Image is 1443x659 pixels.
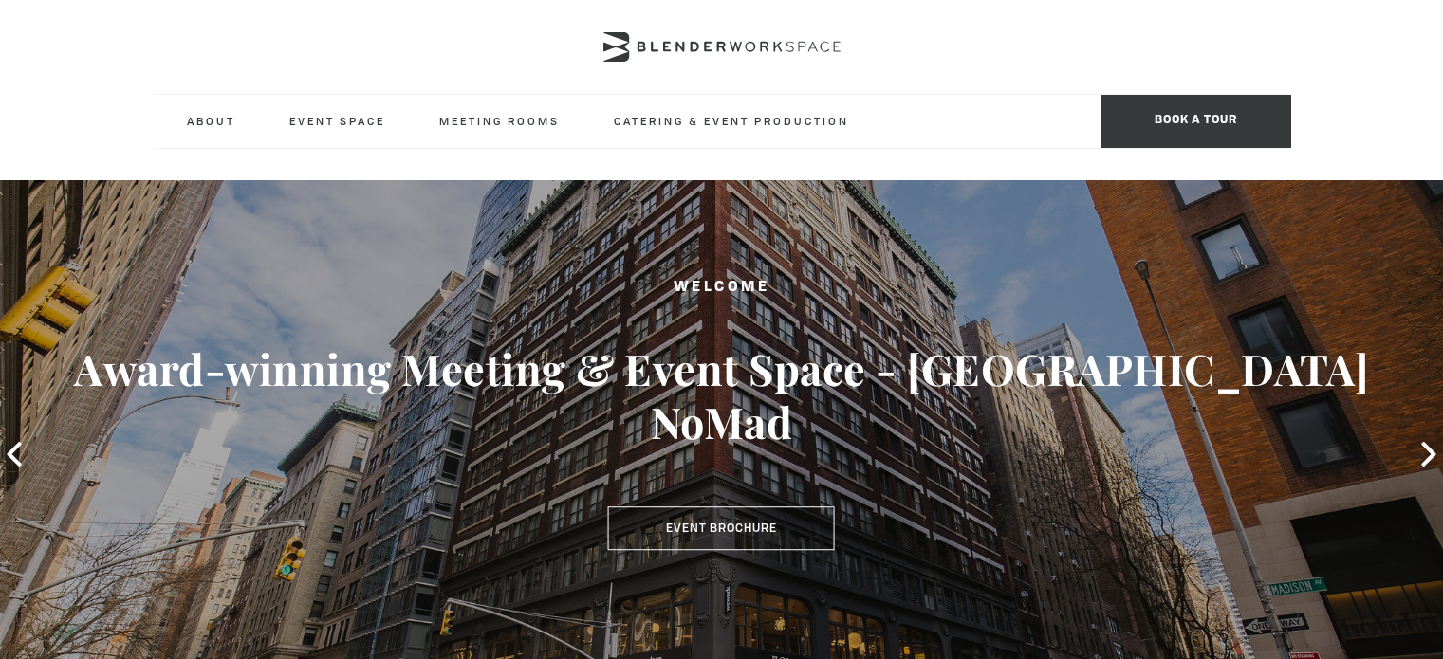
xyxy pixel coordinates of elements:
[172,95,250,147] a: About
[599,95,864,147] a: Catering & Event Production
[1101,95,1291,148] span: Book a tour
[424,95,575,147] a: Meeting Rooms
[72,342,1371,448] h3: Award-winning Meeting & Event Space - [GEOGRAPHIC_DATA] NoMad
[274,95,400,147] a: Event Space
[608,506,835,550] a: Event Brochure
[72,276,1371,300] h2: Welcome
